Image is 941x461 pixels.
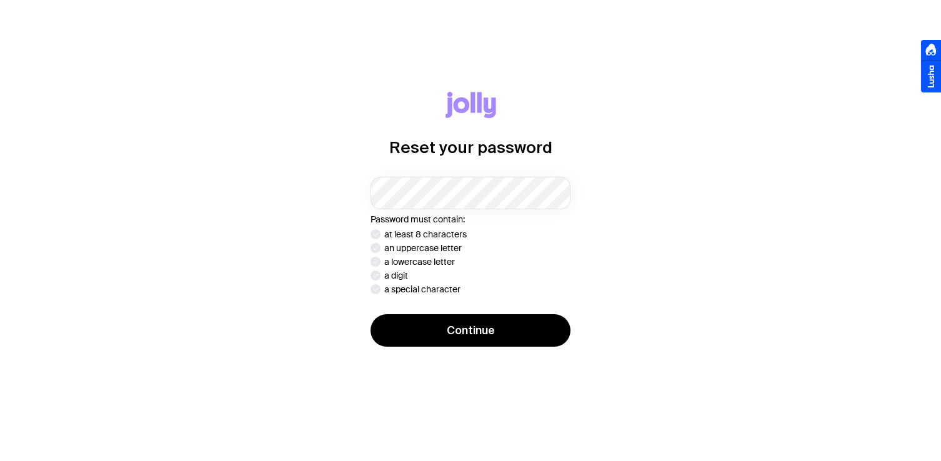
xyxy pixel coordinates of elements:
[384,243,462,253] p: an uppercase letter
[447,323,495,338] span: Continue
[384,257,455,267] p: a lowercase letter
[371,214,570,224] p: Password must contain:
[384,284,461,294] p: a special character
[384,270,408,280] p: a digit
[389,138,552,157] h1: Reset your password
[371,314,570,347] button: Continue
[384,229,467,239] p: at least 8 characters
